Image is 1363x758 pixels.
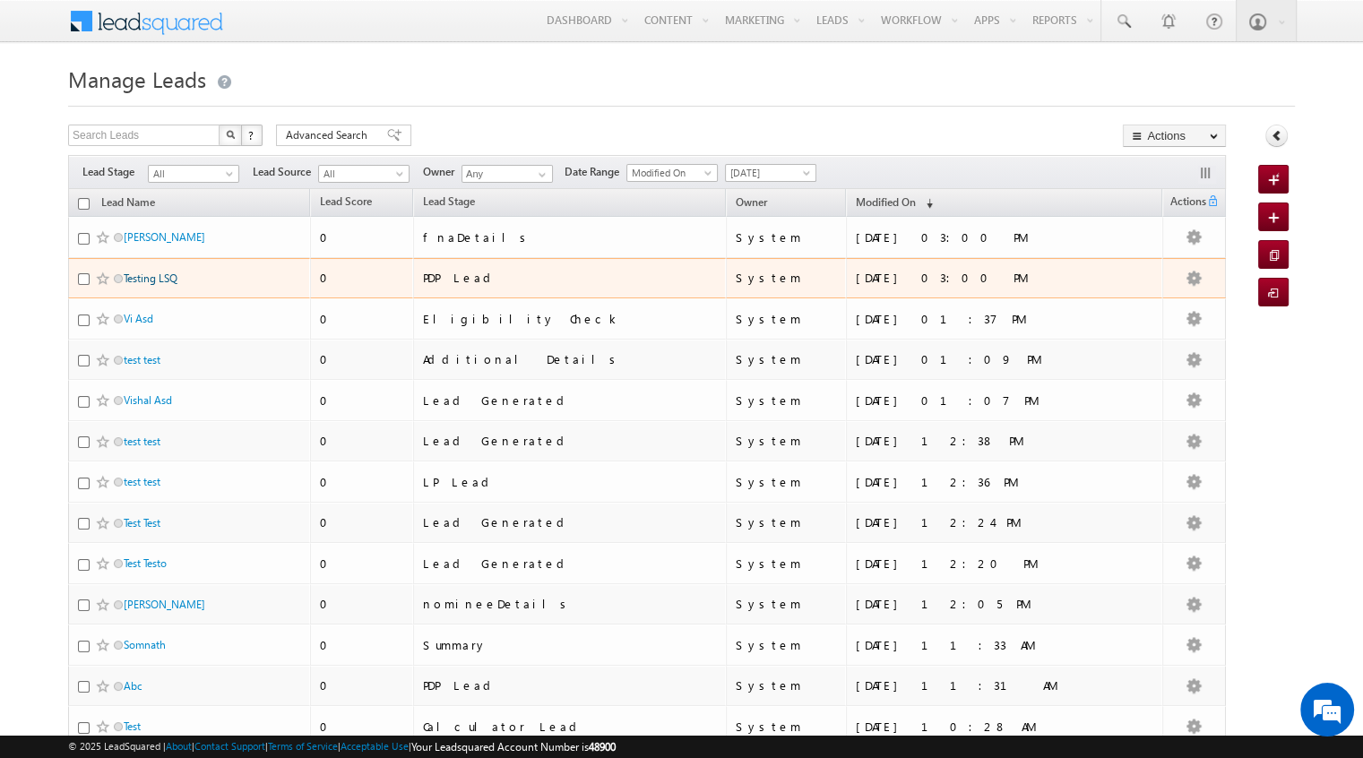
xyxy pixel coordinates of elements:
[736,556,838,572] div: System
[736,195,767,209] span: Owner
[856,351,1102,367] div: [DATE] 01:09 PM
[736,514,838,530] div: System
[414,192,484,215] a: Lead Stage
[124,353,160,366] a: test test
[320,229,406,245] div: 0
[166,740,192,752] a: About
[856,596,1102,612] div: [DATE] 12:05 PM
[320,596,406,612] div: 0
[124,719,141,733] a: Test
[1163,192,1206,215] span: Actions
[320,392,406,409] div: 0
[148,165,239,183] a: All
[1123,125,1226,147] button: Actions
[149,166,234,182] span: All
[423,556,669,572] div: Lead Generated
[78,198,90,210] input: Check all records
[320,719,406,735] div: 0
[320,270,406,286] div: 0
[124,393,172,407] a: Vishal Asd
[423,311,669,327] div: Eligibility Check
[736,433,838,449] div: System
[124,638,166,651] a: Somnath
[68,65,206,93] span: Manage Leads
[124,516,160,530] a: Test Test
[423,270,669,286] div: PDP Lead
[320,351,406,367] div: 0
[318,165,410,183] a: All
[294,9,337,52] div: Minimize live chat window
[311,192,381,215] a: Lead Score
[124,679,142,693] a: Abc
[93,94,301,117] div: Chat with us now
[226,130,235,139] img: Search
[856,195,916,209] span: Modified On
[320,194,372,208] span: Lead Score
[736,351,838,367] div: System
[124,435,160,448] a: test test
[856,637,1102,653] div: [DATE] 11:33 AM
[589,740,616,754] span: 48900
[124,230,205,244] a: [PERSON_NAME]
[736,719,838,735] div: System
[423,474,669,490] div: LP Lead
[856,474,1102,490] div: [DATE] 12:36 PM
[626,164,718,182] a: Modified On
[320,433,406,449] div: 0
[423,164,462,180] span: Owner
[565,164,626,180] span: Date Range
[320,677,406,693] div: 0
[856,270,1102,286] div: [DATE] 03:00 PM
[268,740,338,752] a: Terms of Service
[423,677,669,693] div: PDP Lead
[736,311,838,327] div: System
[124,556,167,570] a: Test Testo
[423,194,475,208] span: Lead Stage
[919,196,933,211] span: (sorted descending)
[736,270,838,286] div: System
[92,193,164,216] a: Lead Name
[856,677,1102,693] div: [DATE] 11:31 AM
[320,311,406,327] div: 0
[856,514,1102,530] div: [DATE] 12:24 PM
[423,719,669,735] div: Calculator Lead
[124,312,153,325] a: Vi Asd
[23,166,327,537] textarea: Type your message and hit 'Enter'
[30,94,75,117] img: d_60004797649_company_0_60004797649
[124,271,177,285] a: Testing LSQ
[82,164,148,180] span: Lead Stage
[320,637,406,653] div: 0
[194,740,265,752] a: Contact Support
[856,556,1102,572] div: [DATE] 12:20 PM
[320,474,406,490] div: 0
[423,351,669,367] div: Additional Details
[253,164,318,180] span: Lead Source
[856,433,1102,449] div: [DATE] 12:38 PM
[320,556,406,572] div: 0
[856,392,1102,409] div: [DATE] 01:07 PM
[627,165,712,181] span: Modified On
[847,192,942,215] a: Modified On (sorted descending)
[319,166,404,182] span: All
[856,311,1102,327] div: [DATE] 01:37 PM
[341,740,409,752] a: Acceptable Use
[244,552,325,576] em: Start Chat
[736,677,838,693] div: System
[529,166,551,184] a: Show All Items
[736,229,838,245] div: System
[423,514,669,530] div: Lead Generated
[423,433,669,449] div: Lead Generated
[423,596,669,612] div: nomineeDetails
[462,165,553,183] input: Type to Search
[68,738,616,755] span: © 2025 LeadSquared | | | | |
[241,125,263,146] button: ?
[286,127,373,143] span: Advanced Search
[423,637,669,653] div: Summary
[856,719,1102,735] div: [DATE] 10:28 AM
[736,392,838,409] div: System
[124,598,205,611] a: [PERSON_NAME]
[736,474,838,490] div: System
[725,164,816,182] a: [DATE]
[423,392,669,409] div: Lead Generated
[423,229,669,245] div: fnaDetails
